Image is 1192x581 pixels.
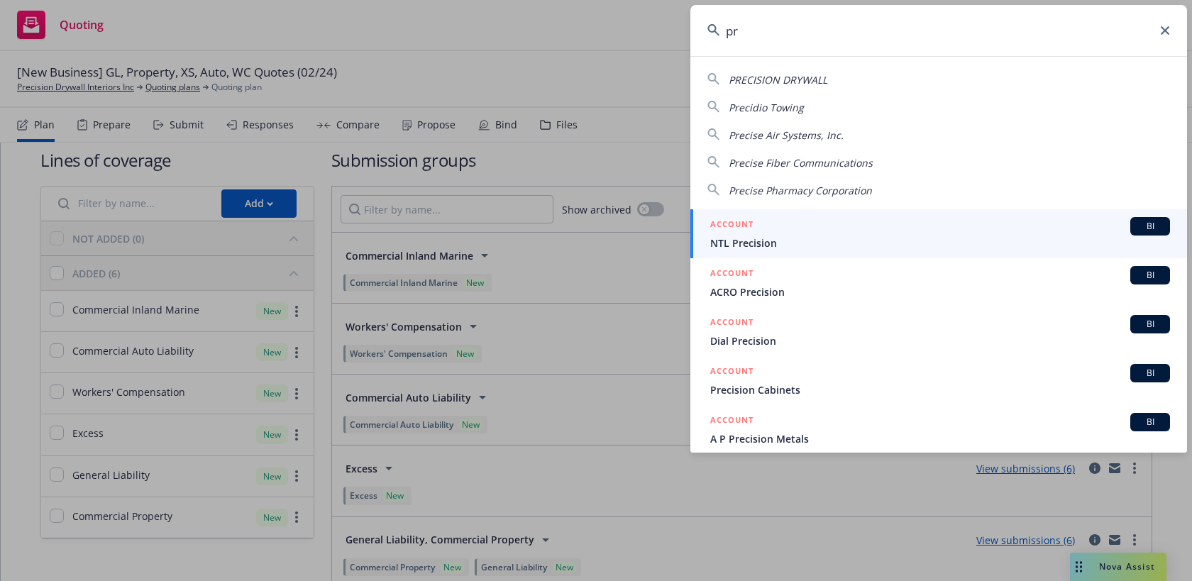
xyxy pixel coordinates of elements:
[1136,318,1164,331] span: BI
[690,5,1187,56] input: Search...
[729,128,844,142] span: Precise Air Systems, Inc.
[690,258,1187,307] a: ACCOUNTBIACRO Precision
[729,184,872,197] span: Precise Pharmacy Corporation
[1136,416,1164,428] span: BI
[710,236,1170,250] span: NTL Precision
[690,356,1187,405] a: ACCOUNTBIPrecision Cabinets
[729,73,827,87] span: PRECISION DRYWALL
[729,156,873,170] span: Precise Fiber Communications
[710,364,754,381] h5: ACCOUNT
[710,413,754,430] h5: ACCOUNT
[690,307,1187,356] a: ACCOUNTBIDial Precision
[710,315,754,332] h5: ACCOUNT
[1136,269,1164,282] span: BI
[1136,367,1164,380] span: BI
[710,431,1170,446] span: A P Precision Metals
[710,266,754,283] h5: ACCOUNT
[690,405,1187,454] a: ACCOUNTBIA P Precision Metals
[710,284,1170,299] span: ACRO Precision
[690,209,1187,258] a: ACCOUNTBINTL Precision
[710,382,1170,397] span: Precision Cabinets
[710,333,1170,348] span: Dial Precision
[1136,220,1164,233] span: BI
[729,101,804,114] span: Precidio Towing
[710,217,754,234] h5: ACCOUNT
